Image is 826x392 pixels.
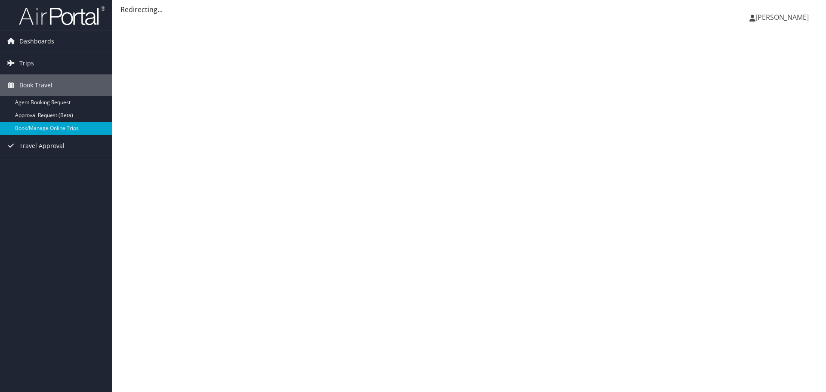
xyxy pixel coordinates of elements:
[749,4,817,30] a: [PERSON_NAME]
[19,6,105,26] img: airportal-logo.png
[19,31,54,52] span: Dashboards
[120,4,817,15] div: Redirecting...
[19,135,65,157] span: Travel Approval
[19,74,52,96] span: Book Travel
[755,12,809,22] span: [PERSON_NAME]
[19,52,34,74] span: Trips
